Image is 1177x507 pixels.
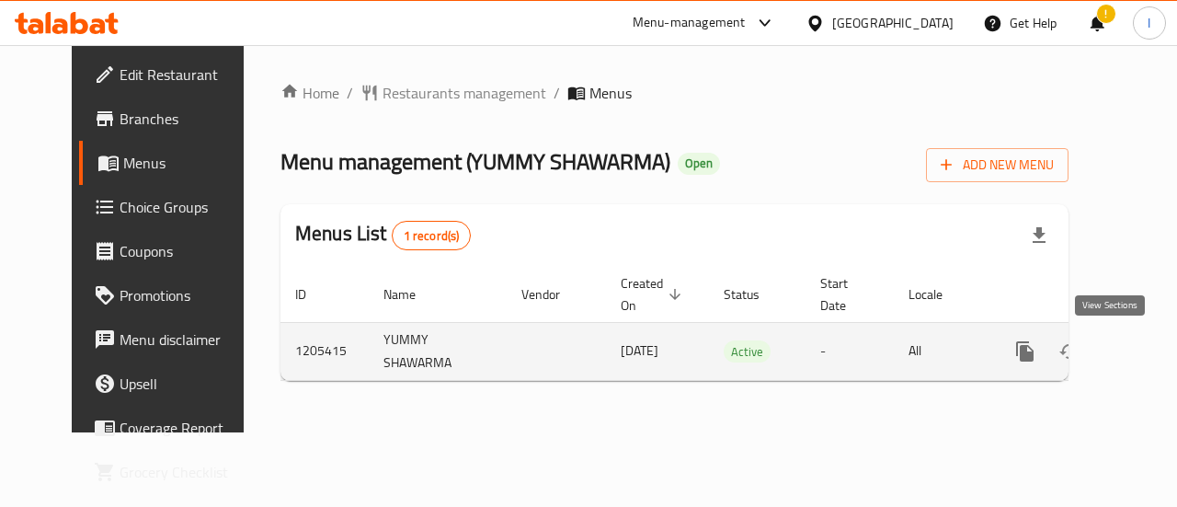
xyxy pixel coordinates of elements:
span: Status [724,283,783,305]
a: Restaurants management [360,82,546,104]
span: Name [383,283,440,305]
nav: breadcrumb [280,82,1068,104]
li: / [347,82,353,104]
td: All [894,322,988,380]
span: Coverage Report [120,417,254,439]
div: [GEOGRAPHIC_DATA] [832,13,954,33]
h2: Menus List [295,220,471,250]
span: Created On [621,272,687,317]
a: Edit Restaurant [79,52,269,97]
span: 1 record(s) [393,227,471,245]
span: Promotions [120,284,254,306]
span: Locale [908,283,966,305]
span: Menu disclaimer [120,328,254,351]
span: Branches [120,108,254,130]
span: Open [678,156,720,171]
button: Change Status [1047,329,1091,374]
span: Grocery Checklist [120,461,254,483]
td: YUMMY SHAWARMA [369,322,507,380]
span: Active [724,341,771,363]
div: Export file [1017,213,1061,258]
button: Add New Menu [926,148,1068,182]
span: Menu management ( YUMMY SHAWARMA ) [280,141,670,182]
div: Total records count [392,221,472,250]
span: Upsell [120,373,254,395]
a: Choice Groups [79,185,269,229]
span: Menus [123,152,254,174]
a: Coverage Report [79,406,269,450]
span: I [1148,13,1150,33]
a: Branches [79,97,269,141]
span: [DATE] [621,339,658,363]
div: Open [678,153,720,175]
span: ID [295,283,330,305]
span: Menus [589,82,632,104]
span: Add New Menu [941,154,1054,177]
span: Vendor [521,283,584,305]
a: Grocery Checklist [79,450,269,494]
div: Menu-management [633,12,746,34]
a: Menu disclaimer [79,317,269,362]
td: - [806,322,894,380]
span: Edit Restaurant [120,63,254,86]
span: Restaurants management [383,82,546,104]
a: Coupons [79,229,269,273]
td: 1205415 [280,322,369,380]
a: Promotions [79,273,269,317]
div: Active [724,340,771,363]
li: / [554,82,560,104]
span: Coupons [120,240,254,262]
button: more [1003,329,1047,374]
a: Menus [79,141,269,185]
a: Upsell [79,362,269,406]
span: Start Date [820,272,872,317]
span: Choice Groups [120,196,254,218]
a: Home [280,82,339,104]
